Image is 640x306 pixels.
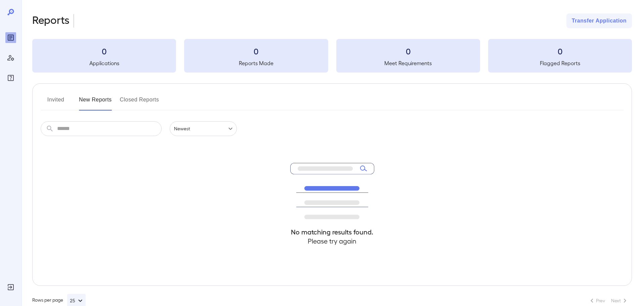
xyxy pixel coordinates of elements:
[5,52,16,63] div: Manage Users
[120,94,159,111] button: Closed Reports
[336,46,480,56] h3: 0
[41,94,71,111] button: Invited
[5,32,16,43] div: Reports
[566,13,632,28] button: Transfer Application
[336,59,480,67] h5: Meet Requirements
[32,46,176,56] h3: 0
[5,73,16,83] div: FAQ
[170,121,237,136] div: Newest
[32,59,176,67] h5: Applications
[32,13,70,28] h2: Reports
[488,59,632,67] h5: Flagged Reports
[5,282,16,293] div: Log Out
[290,236,374,246] h4: Please try again
[585,295,632,306] nav: pagination navigation
[290,227,374,236] h4: No matching results found.
[488,46,632,56] h3: 0
[32,39,632,73] summary: 0Applications0Reports Made0Meet Requirements0Flagged Reports
[79,94,112,111] button: New Reports
[184,59,328,67] h5: Reports Made
[184,46,328,56] h3: 0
